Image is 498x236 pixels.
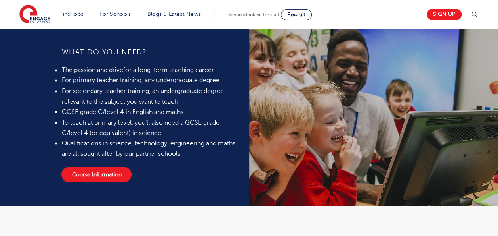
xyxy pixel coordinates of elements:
a: For Schools [99,11,131,17]
span: To teach at primary level, you’ll also need a GCSE grade C/level 4 (or equivalent) in science [61,119,219,136]
li: For primary teacher training, any undergraduate degree [61,75,238,85]
span: Schools looking for staff [228,12,279,17]
a: Course Information [61,167,132,182]
a: Blogs & Latest News [147,11,201,17]
a: Recruit [281,9,312,20]
li: For secondary teacher training, an undergraduate degree relevant to the subject you want to teach [61,86,238,107]
img: Engage Education [19,5,50,25]
a: Find jobs [60,11,84,17]
li: The passion and drive [61,65,238,75]
h4: What do you need? [61,47,238,57]
span: Recruit [287,12,305,17]
span: for a long-term teaching career [123,66,214,74]
span: Qualifications in science, technology, engineering and maths are all sought after by our partner ... [61,139,235,157]
li: GCSE grade C/level 4 in English and maths [61,106,238,117]
a: Sign up [427,9,462,20]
